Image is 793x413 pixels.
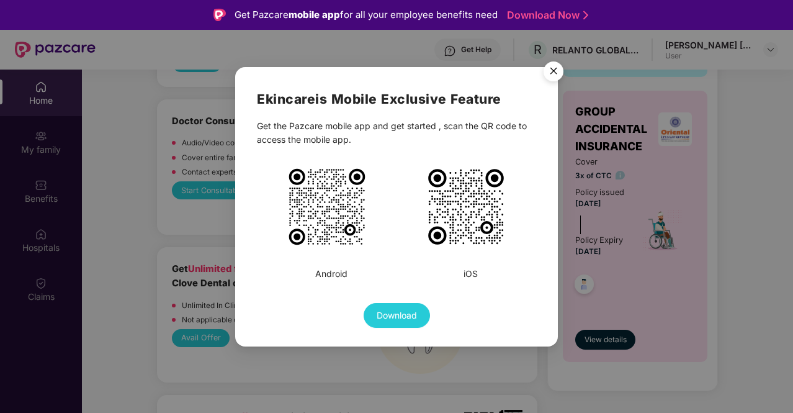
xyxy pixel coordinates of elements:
button: Download [364,303,430,328]
div: iOS [464,267,478,281]
img: PiA8c3ZnIHdpZHRoPSIxMDIzIiBoZWlnaHQ9IjEwMjMiIHZpZXdCb3g9Ii0xIC0xIDMxIDMxIiB4bWxucz0iaHR0cDovL3d3d... [426,166,506,247]
img: Stroke [583,9,588,22]
button: Close [536,55,570,89]
div: Android [315,267,347,281]
img: svg+xml;base64,PHN2ZyB4bWxucz0iaHR0cDovL3d3dy53My5vcmcvMjAwMC9zdmciIHdpZHRoPSI1NiIgaGVpZ2h0PSI1Ni... [536,55,571,90]
div: Get the Pazcare mobile app and get started , scan the QR code to access the mobile app. [257,119,536,147]
span: Download [377,309,417,322]
strong: mobile app [289,9,340,20]
img: PiA8c3ZnIHdpZHRoPSIxMDE1IiBoZWlnaHQ9IjEwMTUiIHZpZXdCb3g9Ii0xIC0xIDM1IDM1IiB4bWxucz0iaHR0cDovL3d3d... [287,166,367,247]
h2: Ekincare is Mobile Exclusive Feature [257,89,536,109]
div: Get Pazcare for all your employee benefits need [235,7,498,22]
img: Logo [213,9,226,21]
a: Download Now [507,9,585,22]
